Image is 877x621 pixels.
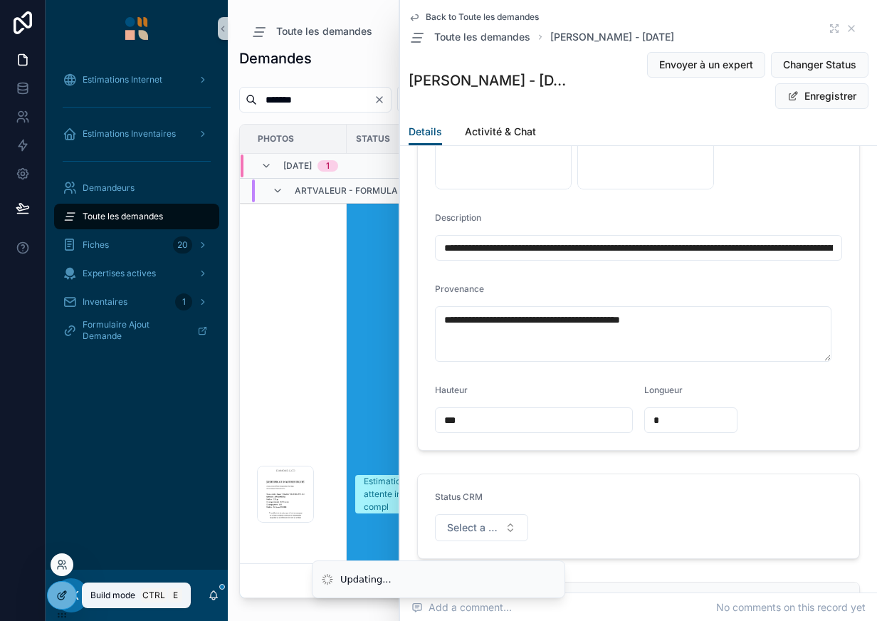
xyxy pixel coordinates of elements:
span: Hauteur [435,385,468,395]
span: Photos [258,133,294,145]
a: Details [409,119,442,146]
span: Envoyer à un expert [659,58,753,72]
span: Details [409,125,442,139]
span: Build mode [90,590,135,601]
div: Estimation - En attente infos compl [364,475,436,513]
a: Estimation - En attente infos compl [355,475,445,513]
span: Estimations Internet [83,74,162,85]
a: Back to Toute les demandes [409,11,539,23]
span: Status CRM [435,491,483,502]
span: Toute les demandes [83,211,163,222]
button: Clear [374,94,391,105]
span: Provenance [435,283,484,294]
span: Description [435,212,481,223]
span: Demandeurs [83,182,135,194]
span: [DATE] [283,160,312,172]
a: Toute les demandes [409,28,530,46]
div: scrollable content [46,57,228,362]
a: Activité & Chat [465,119,536,147]
h1: [PERSON_NAME] - [DATE] [409,71,567,90]
button: Select Button [397,85,469,113]
span: Longueur [644,385,683,395]
span: Expertises actives [83,268,156,279]
span: No comments on this record yet [716,600,866,615]
a: Expertises actives [54,261,219,286]
span: Fiches [83,239,109,251]
button: Select Button [435,514,528,541]
a: [PERSON_NAME] - [DATE] [550,30,674,44]
a: Toute les demandes [251,23,372,40]
span: Activité & Chat [465,125,536,139]
span: Toute les demandes [276,24,372,38]
a: Demandeurs [54,175,219,201]
h1: Demandes [239,48,312,68]
span: Add a comment... [411,600,512,615]
a: Fiches20 [54,232,219,258]
div: 1 [175,293,192,310]
div: 1 [326,160,330,172]
div: Updating... [340,573,392,587]
a: Estimations Internet [54,67,219,93]
div: 20 [173,236,192,254]
span: Status [356,133,390,145]
a: Formulaire Ajout Demande [54,318,219,343]
span: Select a Status CRM [447,521,499,535]
button: Enregistrer [775,83,868,109]
a: Estimations Inventaires [54,121,219,147]
span: Changer Status [783,58,856,72]
span: Toute les demandes [434,30,530,44]
img: App logo [125,17,148,40]
span: Inventaires [83,296,127,308]
button: Changer Status [771,52,868,78]
button: Envoyer à un expert [647,52,765,78]
span: Artvaleur - Formulaire [295,185,411,197]
span: Back to Toute les demandes [426,11,539,23]
a: Toute les demandes [54,204,219,229]
a: Inventaires1 [54,289,219,315]
span: Formulaire Ajout Demande [83,319,186,342]
span: E [169,590,181,601]
span: Estimations Inventaires [83,128,176,140]
span: Ctrl [141,588,167,602]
